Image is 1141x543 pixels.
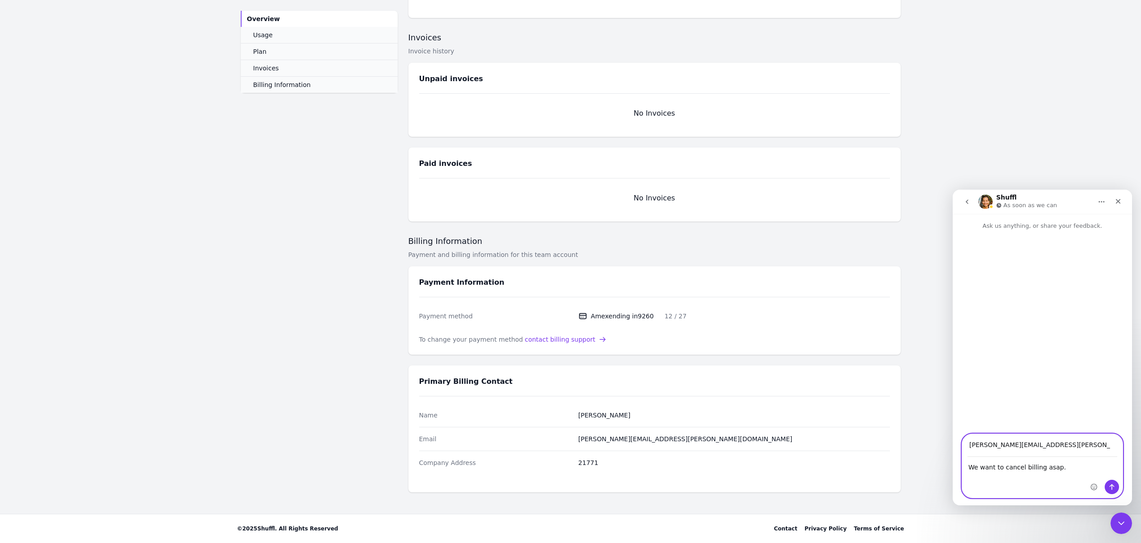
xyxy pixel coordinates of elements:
a: Terms of Service [854,525,904,532]
iframe: Intercom live chat [953,190,1132,505]
dd: [PERSON_NAME] [578,411,890,420]
div: 12 / 27 [664,312,686,321]
a: Billing Information [241,76,398,93]
a: Privacy Policy [804,525,846,532]
span: Overview [247,14,280,23]
dt: Payment method [419,312,571,321]
a: Usage [241,27,398,43]
span: Invoices [253,64,279,73]
h3: Paid invoices [419,158,890,169]
div: Payment and billing information for this team account [408,250,901,259]
span: © 2025 Shuffl. All Rights Reserved [237,525,338,532]
span: Plan [253,47,267,56]
div: No Invoices [623,101,685,126]
h2: Billing Information [408,236,901,247]
h3: Primary Billing Contact [419,376,890,387]
h3: Unpaid invoices [419,74,890,84]
h3: Payment Information [419,277,890,288]
dt: Company Address [419,458,571,467]
div: Contact [774,525,797,532]
span: contact billing support [525,335,595,344]
span: Usage [253,30,273,39]
div: Amex ending in 9260 [591,312,654,321]
dt: Email [419,434,571,443]
dd: [PERSON_NAME][EMAIL_ADDRESS][PERSON_NAME][DOMAIN_NAME] [578,434,890,443]
div: 21771 [578,458,890,467]
a: Invoices [241,60,398,76]
nav: Sidebar [241,11,398,93]
span: To change your payment method [419,335,523,344]
a: Overview [241,11,398,27]
a: Plan [241,43,398,60]
h2: Invoices [408,32,901,43]
div: Invoice history [408,47,901,56]
dt: Name [419,411,571,420]
span: Billing Information [253,80,311,89]
div: No Invoices [623,186,685,211]
iframe: Intercom live chat [1111,513,1132,534]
